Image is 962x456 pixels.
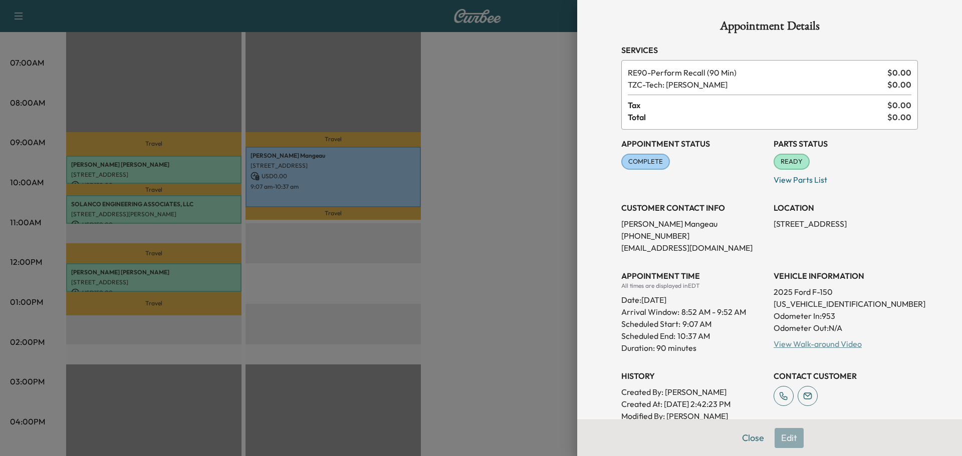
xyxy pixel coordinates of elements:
[774,286,918,298] p: 2025 Ford F-150
[621,290,766,306] div: Date: [DATE]
[621,230,766,242] p: [PHONE_NUMBER]
[736,428,771,448] button: Close
[774,298,918,310] p: [US_VEHICLE_IDENTIFICATION_NUMBER]
[677,330,710,342] p: 10:37 AM
[774,170,918,186] p: View Parts List
[774,310,918,322] p: Odometer In: 953
[774,339,862,349] a: View Walk-around Video
[621,138,766,150] h3: Appointment Status
[621,242,766,254] p: [EMAIL_ADDRESS][DOMAIN_NAME]
[621,202,766,214] h3: CUSTOMER CONTACT INFO
[621,20,918,36] h1: Appointment Details
[682,318,711,330] p: 9:07 AM
[621,270,766,282] h3: APPOINTMENT TIME
[621,218,766,230] p: [PERSON_NAME] Mangeau
[621,306,766,318] p: Arrival Window:
[621,282,766,290] div: All times are displayed in EDT
[887,111,911,123] span: $ 0.00
[621,44,918,56] h3: Services
[774,270,918,282] h3: VEHICLE INFORMATION
[887,99,911,111] span: $ 0.00
[621,318,680,330] p: Scheduled Start:
[774,218,918,230] p: [STREET_ADDRESS]
[621,330,675,342] p: Scheduled End:
[775,157,809,167] span: READY
[621,410,766,422] p: Modified By : [PERSON_NAME]
[774,370,918,382] h3: CONTACT CUSTOMER
[621,398,766,410] p: Created At : [DATE] 2:42:23 PM
[621,370,766,382] h3: History
[621,342,766,354] p: Duration: 90 minutes
[887,67,911,79] span: $ 0.00
[622,157,669,167] span: COMPLETE
[628,67,883,79] span: Perform Recall (90 Min)
[887,79,911,91] span: $ 0.00
[628,79,883,91] span: Tech: Zach C
[774,202,918,214] h3: LOCATION
[621,386,766,398] p: Created By : [PERSON_NAME]
[681,306,746,318] span: 8:52 AM - 9:52 AM
[628,111,887,123] span: Total
[628,99,887,111] span: Tax
[774,138,918,150] h3: Parts Status
[774,322,918,334] p: Odometer Out: N/A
